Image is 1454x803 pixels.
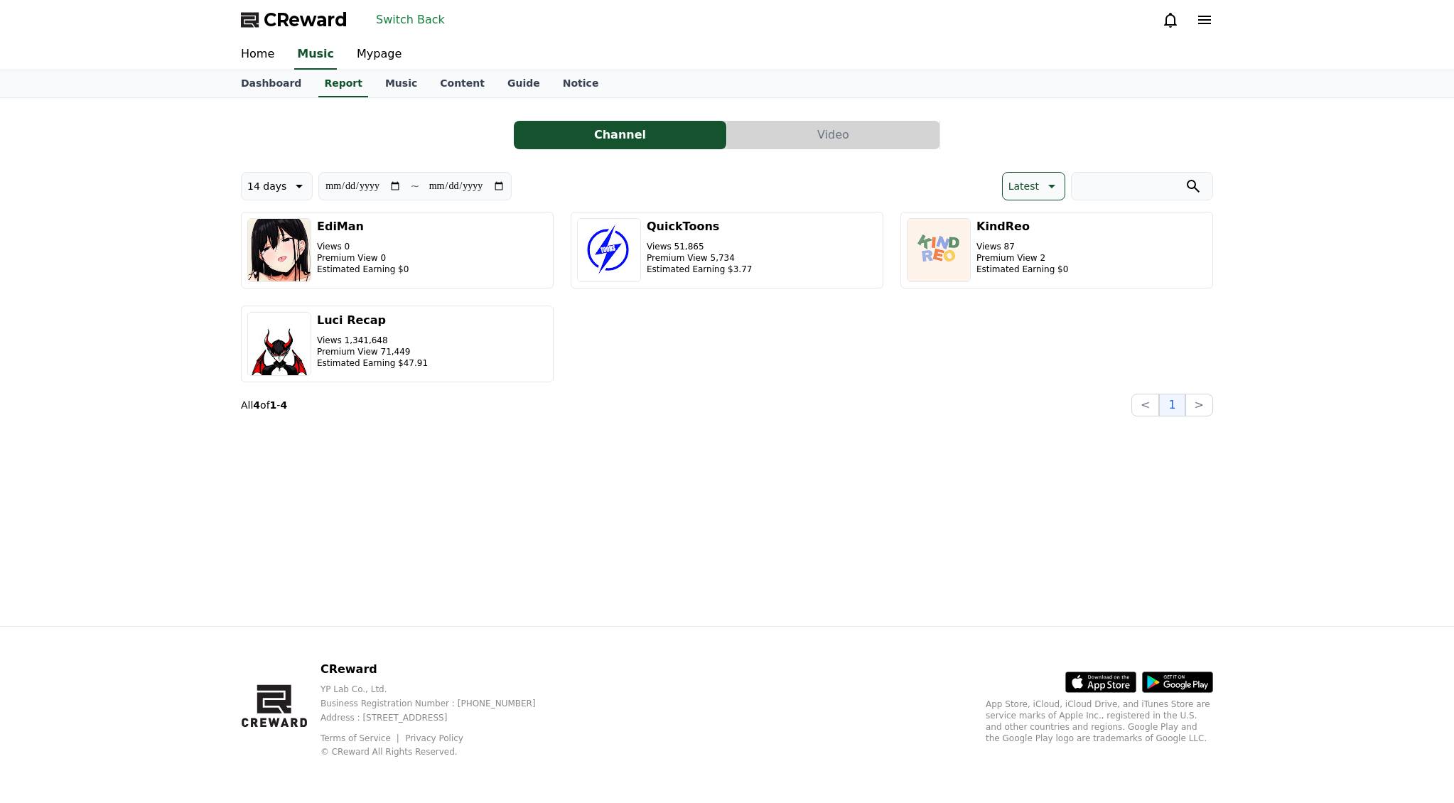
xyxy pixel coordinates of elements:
img: EdiMan [247,218,311,282]
span: CReward [264,9,348,31]
p: All of - [241,398,287,412]
a: Channel [514,121,727,149]
p: Estimated Earning $47.91 [317,357,428,369]
p: YP Lab Co., Ltd. [321,684,559,695]
p: Premium View 5,734 [647,252,752,264]
p: © CReward All Rights Reserved. [321,746,559,758]
p: Views 0 [317,241,409,252]
a: Terms of Service [321,733,402,743]
p: Views 87 [976,241,1068,252]
button: < [1131,394,1159,416]
a: CReward [241,9,348,31]
a: Mypage [345,40,413,70]
strong: 1 [270,399,277,411]
button: EdiMan Views 0 Premium View 0 Estimated Earning $0 [241,212,554,289]
button: Luci Recap Views 1,341,648 Premium View 71,449 Estimated Earning $47.91 [241,306,554,382]
h3: EdiMan [317,218,409,235]
p: Latest [1008,176,1039,196]
strong: 4 [253,399,260,411]
p: Estimated Earning $0 [317,264,409,275]
img: KindReo [907,218,971,282]
h3: Luci Recap [317,312,428,329]
button: 14 days [241,172,313,200]
strong: 4 [280,399,287,411]
button: Video [727,121,939,149]
a: Notice [551,70,610,97]
h3: KindReo [976,218,1068,235]
a: Music [374,70,429,97]
img: Luci Recap [247,312,311,376]
a: Report [318,70,368,97]
img: QuickToons [577,218,641,282]
button: KindReo Views 87 Premium View 2 Estimated Earning $0 [900,212,1213,289]
button: Latest [1002,172,1065,200]
a: Dashboard [230,70,313,97]
p: Premium View 2 [976,252,1068,264]
button: QuickToons Views 51,865 Premium View 5,734 Estimated Earning $3.77 [571,212,883,289]
a: Music [294,40,337,70]
button: Channel [514,121,726,149]
a: Content [429,70,496,97]
p: Estimated Earning $3.77 [647,264,752,275]
p: Premium View 71,449 [317,346,428,357]
p: App Store, iCloud, iCloud Drive, and iTunes Store are service marks of Apple Inc., registered in ... [986,699,1213,744]
a: Guide [496,70,551,97]
p: Views 51,865 [647,241,752,252]
button: Switch Back [370,9,451,31]
h3: QuickToons [647,218,752,235]
p: Business Registration Number : [PHONE_NUMBER] [321,698,559,709]
button: > [1185,394,1213,416]
a: Privacy Policy [405,733,463,743]
p: ~ [410,178,419,195]
p: Estimated Earning $0 [976,264,1068,275]
p: Premium View 0 [317,252,409,264]
p: Address : [STREET_ADDRESS] [321,712,559,723]
p: CReward [321,661,559,678]
button: 1 [1159,394,1185,416]
p: Views 1,341,648 [317,335,428,346]
a: Home [230,40,286,70]
p: 14 days [247,176,286,196]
